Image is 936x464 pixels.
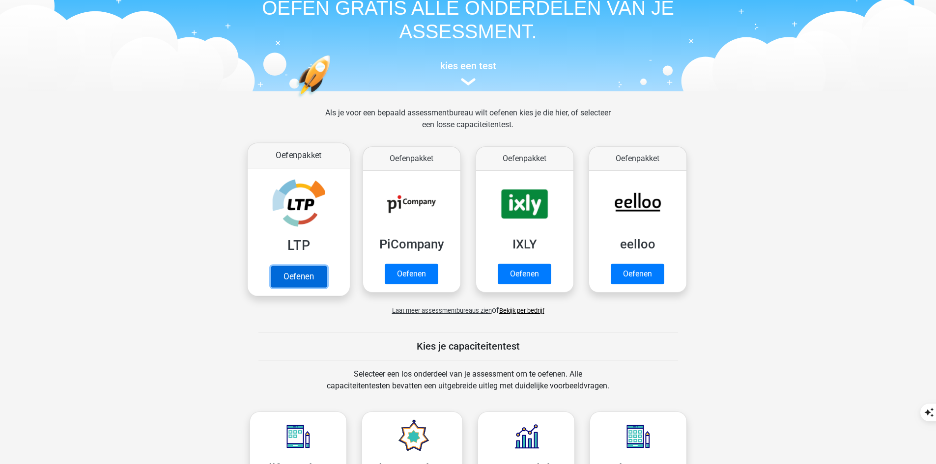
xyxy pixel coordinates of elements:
img: oefenen [296,55,369,144]
img: assessment [461,78,476,85]
div: Selecteer een los onderdeel van je assessment om te oefenen. Alle capaciteitentesten bevatten een... [317,368,619,404]
h5: Kies je capaciteitentest [258,340,678,352]
a: kies een test [242,60,694,86]
div: of [242,297,694,316]
a: Oefenen [385,264,438,284]
a: Oefenen [498,264,551,284]
a: Bekijk per bedrijf [499,307,544,314]
a: Oefenen [270,266,326,287]
div: Als je voor een bepaald assessmentbureau wilt oefenen kies je die hier, of selecteer een losse ca... [317,107,619,142]
span: Laat meer assessmentbureaus zien [392,307,492,314]
h5: kies een test [242,60,694,72]
a: Oefenen [611,264,664,284]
